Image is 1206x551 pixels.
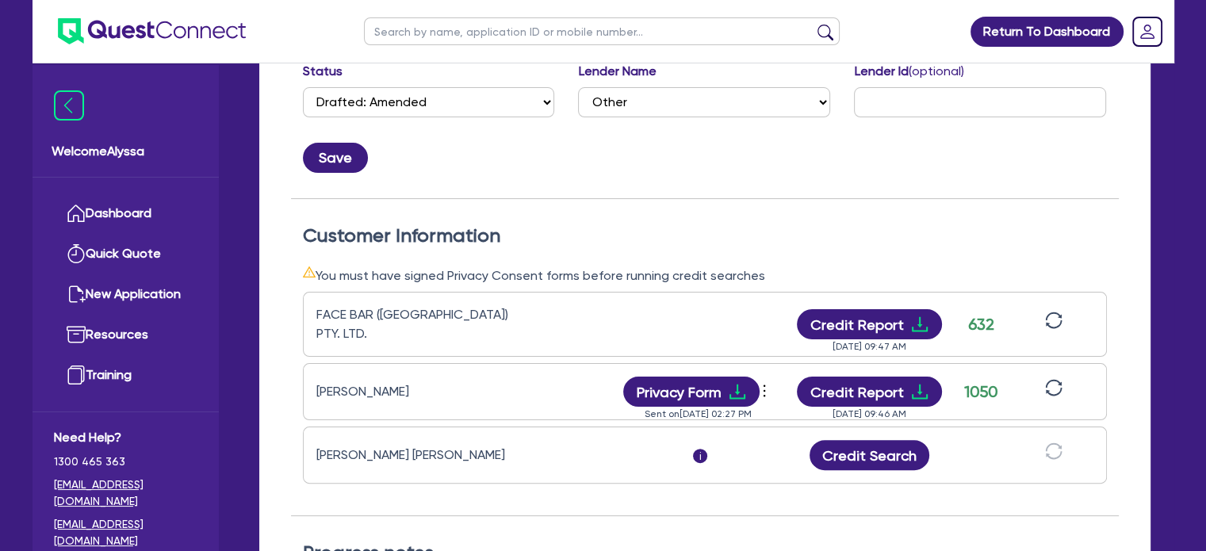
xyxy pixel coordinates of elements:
div: [PERSON_NAME] [316,382,515,401]
img: icon-menu-close [54,90,84,121]
input: Search by name, application ID or mobile number... [364,17,840,45]
label: Lender Name [578,62,656,81]
button: Credit Reportdownload [797,377,942,407]
img: resources [67,325,86,344]
button: sync [1040,378,1067,406]
span: warning [303,266,316,278]
span: download [910,382,929,401]
img: training [67,365,86,385]
a: [EMAIL_ADDRESS][DOMAIN_NAME] [54,516,197,549]
button: Privacy Formdownload [623,377,760,407]
div: [PERSON_NAME] [PERSON_NAME] [316,446,515,465]
div: 632 [962,312,1001,336]
div: 1050 [962,380,1001,404]
a: [EMAIL_ADDRESS][DOMAIN_NAME] [54,476,197,510]
button: Dropdown toggle [760,378,773,405]
a: Resources [54,315,197,355]
span: sync [1045,442,1062,460]
img: new-application [67,285,86,304]
span: sync [1045,379,1062,396]
button: Credit Search [810,440,930,470]
span: sync [1045,312,1062,329]
span: Welcome Alyssa [52,142,200,161]
img: quest-connect-logo-blue [58,18,246,44]
label: Status [303,62,343,81]
span: more [756,379,772,403]
img: quick-quote [67,244,86,263]
a: Quick Quote [54,234,197,274]
a: Dashboard [54,193,197,234]
button: sync [1040,442,1067,469]
a: New Application [54,274,197,315]
a: Training [54,355,197,396]
button: Credit Reportdownload [797,309,942,339]
span: i [693,449,707,463]
a: Dropdown toggle [1127,11,1168,52]
label: Lender Id [854,62,963,81]
button: sync [1040,311,1067,339]
span: download [910,315,929,334]
span: download [728,382,747,401]
a: Return To Dashboard [971,17,1124,47]
h2: Customer Information [303,224,1107,247]
span: 1300 465 363 [54,453,197,470]
div: You must have signed Privacy Consent forms before running credit searches [303,266,1107,285]
div: FACE BAR ([GEOGRAPHIC_DATA]) PTY. LTD. [316,305,515,343]
span: (optional) [908,63,963,78]
button: Save [303,143,368,173]
span: Need Help? [54,428,197,447]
